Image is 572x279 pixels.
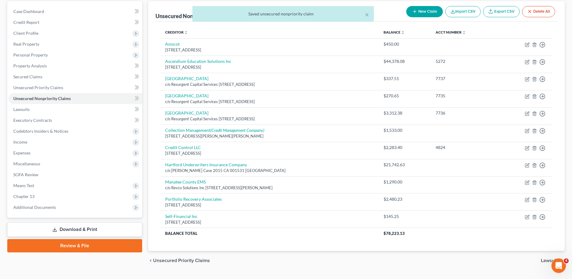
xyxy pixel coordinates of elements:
div: $1,533.00 [384,127,426,133]
span: Unsecured Nonpriority Claims [13,96,71,101]
span: $78,223.13 [384,231,405,236]
a: Review & File [7,239,142,252]
div: 7737 [436,76,493,82]
span: Real Property [13,41,39,47]
div: $44,378.08 [384,58,426,64]
a: [GEOGRAPHIC_DATA] [165,93,208,98]
i: chevron_left [148,258,153,263]
a: Unsecured Nonpriority Claims [8,93,142,104]
div: c/o Resurgent Capital Services [STREET_ADDRESS] [165,82,374,87]
div: Saved unsecured nonpriority claim [197,11,369,17]
a: Ascendium Education Solutions Inc [165,59,231,64]
a: Executory Contracts [8,115,142,126]
a: Balance unfold_more [384,30,405,34]
a: SOFA Review [8,169,142,180]
span: Lawsuits [541,258,560,263]
span: Property Analysis [13,63,47,68]
div: c/o Resurgent Capital Services [STREET_ADDRESS] [165,116,374,122]
a: Hartford Underwriters Insurance Company [165,162,247,167]
a: Amscot [165,41,180,47]
span: 4 [564,258,569,263]
span: Miscellaneous [13,161,40,166]
div: 5272 [436,58,493,64]
a: Property Analysis [8,60,142,71]
a: Lawsuits [8,104,142,115]
span: Means Test [13,183,34,188]
span: Client Profile [13,31,38,36]
a: [GEOGRAPHIC_DATA] [165,76,208,81]
div: [STREET_ADDRESS] [165,202,374,208]
div: $2,283.40 [384,144,426,151]
button: chevron_left Unsecured Priority Claims [148,258,210,263]
th: Balance Total [160,228,379,239]
div: $21,742.63 [384,162,426,168]
div: c/o Revco Solutions Inc [STREET_ADDRESS][PERSON_NAME] [165,185,374,191]
span: Codebtors Insiders & Notices [13,128,68,134]
a: Secured Claims [8,71,142,82]
a: Portfolio Recovery Associates [165,196,222,202]
i: unfold_more [184,31,188,34]
span: Executory Contracts [13,118,52,123]
div: [STREET_ADDRESS] [165,47,374,53]
div: $145.25 [384,213,426,219]
div: [STREET_ADDRESS] [165,219,374,225]
span: Additional Documents [13,205,56,210]
a: Download & Print [7,222,142,237]
div: [STREET_ADDRESS] [165,151,374,156]
span: Unsecured Priority Claims [153,258,210,263]
a: Collection Management(Credit Management Company) [165,128,264,133]
span: Lawsuits [13,107,30,112]
span: SOFA Review [13,172,38,177]
div: $2,480.23 [384,196,426,202]
iframe: Intercom live chat [551,258,566,273]
span: Expenses [13,150,31,155]
span: Personal Property [13,52,48,57]
span: Secured Claims [13,74,42,79]
div: $450.00 [384,41,426,47]
div: 7736 [436,110,493,116]
a: Unsecured Priority Claims [8,82,142,93]
i: unfold_more [462,31,466,34]
a: Self-Financial Inc [165,214,198,219]
a: Acct Number unfold_more [436,30,466,34]
div: $3,312.38 [384,110,426,116]
i: (Credit Management Company) [210,128,264,133]
div: 7735 [436,93,493,99]
div: c/o Resurgent Capital Services [STREET_ADDRESS] [165,99,374,105]
a: Credit Control LLC [165,145,201,150]
button: × [365,11,369,18]
div: $270.65 [384,93,426,99]
span: Chapter 13 [13,194,34,199]
i: unfold_more [401,31,405,34]
div: c/o [PERSON_NAME] Case 2015 CA 001531 [GEOGRAPHIC_DATA] [165,168,374,174]
div: $337.51 [384,76,426,82]
div: $1,290.00 [384,179,426,185]
button: Lawsuits chevron_right [541,258,565,263]
div: [STREET_ADDRESS] [165,64,374,70]
div: 4824 [436,144,493,151]
span: Income [13,139,27,144]
a: Creditor unfold_more [165,30,188,34]
a: [GEOGRAPHIC_DATA] [165,110,208,115]
a: Manatee County EMS [165,179,206,184]
div: [STREET_ADDRESS][PERSON_NAME][PERSON_NAME] [165,133,374,139]
span: Unsecured Priority Claims [13,85,63,90]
